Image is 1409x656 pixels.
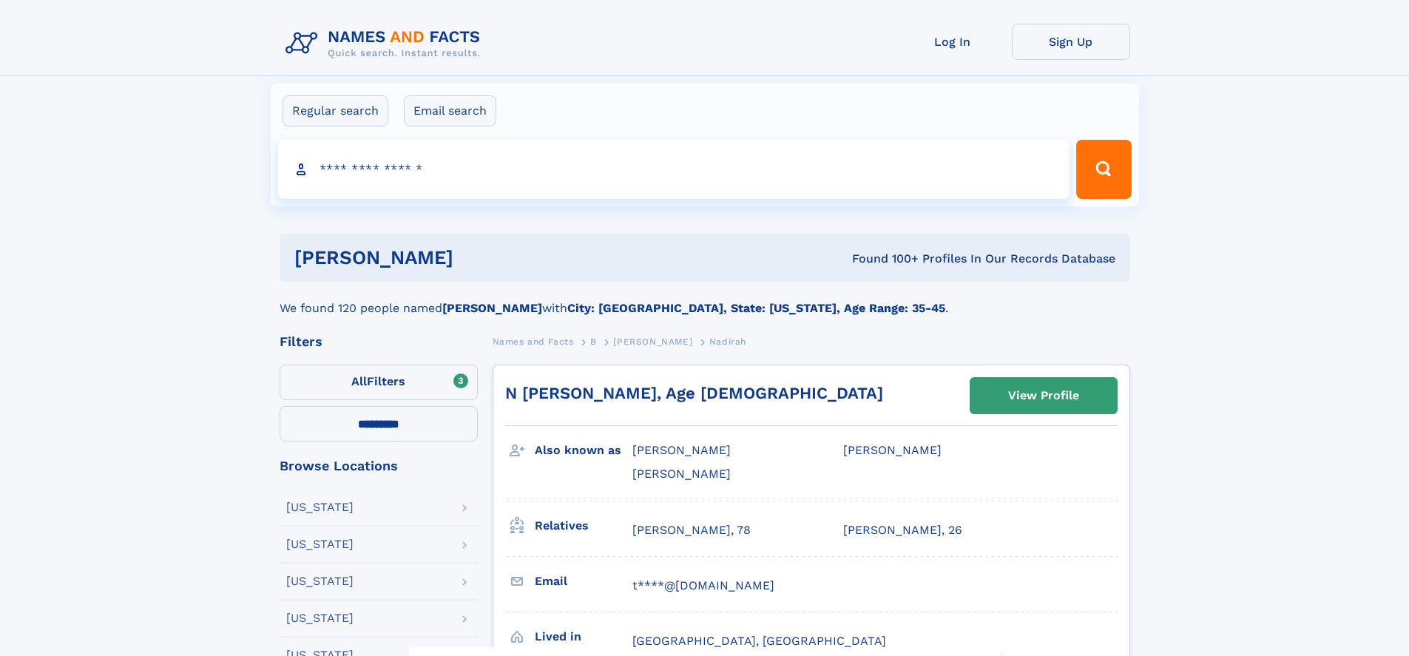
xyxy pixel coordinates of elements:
[613,337,692,347] span: [PERSON_NAME]
[590,332,597,351] a: B
[843,443,942,457] span: [PERSON_NAME]
[442,301,542,315] b: [PERSON_NAME]
[1076,140,1131,199] button: Search Button
[567,301,945,315] b: City: [GEOGRAPHIC_DATA], State: [US_STATE], Age Range: 35-45
[535,513,632,538] h3: Relatives
[535,438,632,463] h3: Also known as
[1008,379,1079,413] div: View Profile
[632,522,751,538] a: [PERSON_NAME], 78
[632,467,731,481] span: [PERSON_NAME]
[970,378,1117,413] a: View Profile
[590,337,597,347] span: B
[283,95,388,126] label: Regular search
[286,575,354,587] div: [US_STATE]
[493,332,574,351] a: Names and Facts
[278,140,1070,199] input: search input
[1012,24,1130,60] a: Sign Up
[893,24,1012,60] a: Log In
[351,374,367,388] span: All
[280,335,478,348] div: Filters
[632,443,731,457] span: [PERSON_NAME]
[286,501,354,513] div: [US_STATE]
[632,634,886,648] span: [GEOGRAPHIC_DATA], [GEOGRAPHIC_DATA]
[535,569,632,594] h3: Email
[535,624,632,649] h3: Lived in
[652,251,1115,267] div: Found 100+ Profiles In Our Records Database
[286,612,354,624] div: [US_STATE]
[843,522,962,538] a: [PERSON_NAME], 26
[505,384,883,402] a: N [PERSON_NAME], Age [DEMOGRAPHIC_DATA]
[613,332,692,351] a: [PERSON_NAME]
[280,459,478,473] div: Browse Locations
[280,24,493,64] img: Logo Names and Facts
[709,337,746,347] span: Nadirah
[404,95,496,126] label: Email search
[286,538,354,550] div: [US_STATE]
[280,282,1130,317] div: We found 120 people named with .
[294,248,653,267] h1: [PERSON_NAME]
[280,365,478,400] label: Filters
